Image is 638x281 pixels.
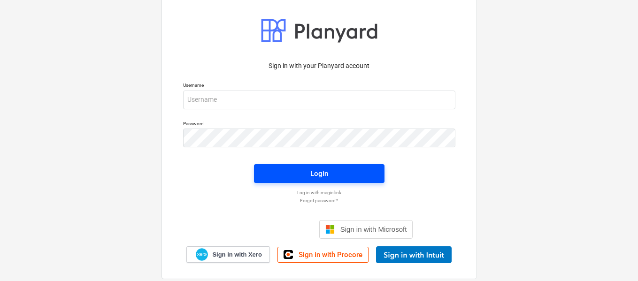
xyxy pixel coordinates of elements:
[277,247,369,263] a: Sign in with Procore
[221,219,316,240] iframe: Sign in with Google Button
[178,190,460,196] a: Log in with magic link
[183,61,455,71] p: Sign in with your Planyard account
[178,197,460,204] a: Forgot password?
[325,225,335,234] img: Microsoft logo
[591,236,638,281] iframe: Chat Widget
[183,82,455,90] p: Username
[340,225,407,233] span: Sign in with Microsoft
[299,251,362,259] span: Sign in with Procore
[254,164,384,183] button: Login
[212,251,261,259] span: Sign in with Xero
[186,246,270,263] a: Sign in with Xero
[196,248,208,261] img: Xero logo
[183,121,455,129] p: Password
[183,91,455,109] input: Username
[310,167,328,180] div: Login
